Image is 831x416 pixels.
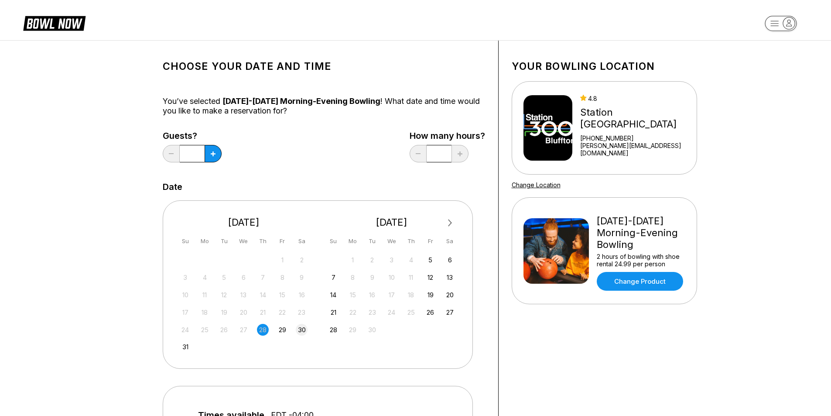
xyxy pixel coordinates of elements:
div: Not available Monday, September 22nd, 2025 [347,306,359,318]
h1: Choose your Date and time [163,60,485,72]
div: We [386,235,397,247]
div: Sa [444,235,456,247]
div: Not available Monday, August 18th, 2025 [199,306,211,318]
div: Choose Friday, September 5th, 2025 [424,254,436,266]
div: Not available Tuesday, August 12th, 2025 [218,289,230,301]
div: We [238,235,250,247]
div: Sa [296,235,308,247]
div: Not available Friday, August 8th, 2025 [277,272,288,283]
div: Not available Tuesday, September 2nd, 2025 [366,254,378,266]
div: Not available Friday, August 15th, 2025 [277,289,288,301]
div: Not available Friday, August 1st, 2025 [277,254,288,266]
div: Fr [424,235,436,247]
div: Choose Sunday, September 7th, 2025 [328,272,339,283]
div: Not available Sunday, August 10th, 2025 [179,289,191,301]
div: Not available Thursday, September 11th, 2025 [405,272,417,283]
div: Su [328,235,339,247]
div: [DATE] [324,217,459,228]
div: Not available Wednesday, August 27th, 2025 [238,324,250,336]
div: Choose Friday, August 29th, 2025 [277,324,288,336]
div: Not available Thursday, August 7th, 2025 [257,272,269,283]
div: Not available Monday, September 15th, 2025 [347,289,359,301]
a: Change Product [597,272,683,291]
h1: Your bowling location [512,60,697,72]
div: You’ve selected ! What date and time would you like to make a reservation for? [163,96,485,116]
div: month 2025-08 [178,253,309,353]
div: Not available Tuesday, August 5th, 2025 [218,272,230,283]
div: Su [179,235,191,247]
label: Date [163,182,182,192]
div: Not available Thursday, September 18th, 2025 [405,289,417,301]
div: Choose Sunday, September 14th, 2025 [328,289,339,301]
div: Tu [366,235,378,247]
div: Not available Tuesday, August 19th, 2025 [218,306,230,318]
div: Not available Monday, August 11th, 2025 [199,289,211,301]
div: [PHONE_NUMBER] [580,134,693,142]
div: Not available Saturday, August 9th, 2025 [296,272,308,283]
label: Guests? [163,131,222,141]
div: Choose Sunday, August 31st, 2025 [179,341,191,353]
div: Choose Friday, September 19th, 2025 [424,289,436,301]
div: [DATE] [176,217,311,228]
div: Choose Saturday, August 30th, 2025 [296,324,308,336]
span: [DATE]-[DATE] Morning-Evening Bowling [222,96,380,106]
div: Choose Saturday, September 20th, 2025 [444,289,456,301]
div: Not available Monday, September 29th, 2025 [347,324,359,336]
div: Choose Sunday, September 21st, 2025 [328,306,339,318]
div: Not available Monday, August 25th, 2025 [199,324,211,336]
div: Not available Tuesday, September 9th, 2025 [366,272,378,283]
div: Th [405,235,417,247]
div: Choose Sunday, September 28th, 2025 [328,324,339,336]
div: Not available Thursday, September 25th, 2025 [405,306,417,318]
div: Choose Friday, September 26th, 2025 [424,306,436,318]
div: Not available Tuesday, September 16th, 2025 [366,289,378,301]
div: month 2025-09 [326,253,457,336]
div: Not available Wednesday, August 20th, 2025 [238,306,250,318]
img: Friday-Sunday Morning-Evening Bowling [523,218,589,284]
div: 4.8 [580,95,693,102]
div: [DATE]-[DATE] Morning-Evening Bowling [597,215,685,251]
div: Not available Wednesday, August 6th, 2025 [238,272,250,283]
div: Th [257,235,269,247]
div: Not available Sunday, August 3rd, 2025 [179,272,191,283]
div: Not available Sunday, August 17th, 2025 [179,306,191,318]
div: Choose Saturday, September 6th, 2025 [444,254,456,266]
label: How many hours? [410,131,485,141]
div: Not available Saturday, August 2nd, 2025 [296,254,308,266]
div: Mo [199,235,211,247]
div: 2 hours of bowling with shoe rental 24.99 per person [597,253,685,268]
div: Not available Tuesday, September 23rd, 2025 [366,306,378,318]
div: Not available Sunday, August 24th, 2025 [179,324,191,336]
div: Not available Wednesday, September 3rd, 2025 [386,254,397,266]
div: Not available Wednesday, September 10th, 2025 [386,272,397,283]
button: Next Month [443,216,457,230]
a: Change Location [512,181,561,189]
a: [PERSON_NAME][EMAIL_ADDRESS][DOMAIN_NAME] [580,142,693,157]
div: Not available Tuesday, August 26th, 2025 [218,324,230,336]
div: Tu [218,235,230,247]
div: Not available Wednesday, September 17th, 2025 [386,289,397,301]
div: Not available Saturday, August 23rd, 2025 [296,306,308,318]
div: Not available Thursday, August 28th, 2025 [257,324,269,336]
img: Station 300 Bluffton [523,95,573,161]
div: Not available Monday, September 8th, 2025 [347,272,359,283]
div: Choose Saturday, September 13th, 2025 [444,272,456,283]
div: Not available Thursday, August 14th, 2025 [257,289,269,301]
div: Fr [277,235,288,247]
div: Not available Wednesday, September 24th, 2025 [386,306,397,318]
div: Not available Saturday, August 16th, 2025 [296,289,308,301]
div: Not available Thursday, September 4th, 2025 [405,254,417,266]
div: Station [GEOGRAPHIC_DATA] [580,107,693,130]
div: Not available Wednesday, August 13th, 2025 [238,289,250,301]
div: Not available Friday, August 22nd, 2025 [277,306,288,318]
div: Not available Monday, September 1st, 2025 [347,254,359,266]
div: Mo [347,235,359,247]
div: Choose Friday, September 12th, 2025 [424,272,436,283]
div: Not available Tuesday, September 30th, 2025 [366,324,378,336]
div: Not available Thursday, August 21st, 2025 [257,306,269,318]
div: Choose Saturday, September 27th, 2025 [444,306,456,318]
div: Not available Monday, August 4th, 2025 [199,272,211,283]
